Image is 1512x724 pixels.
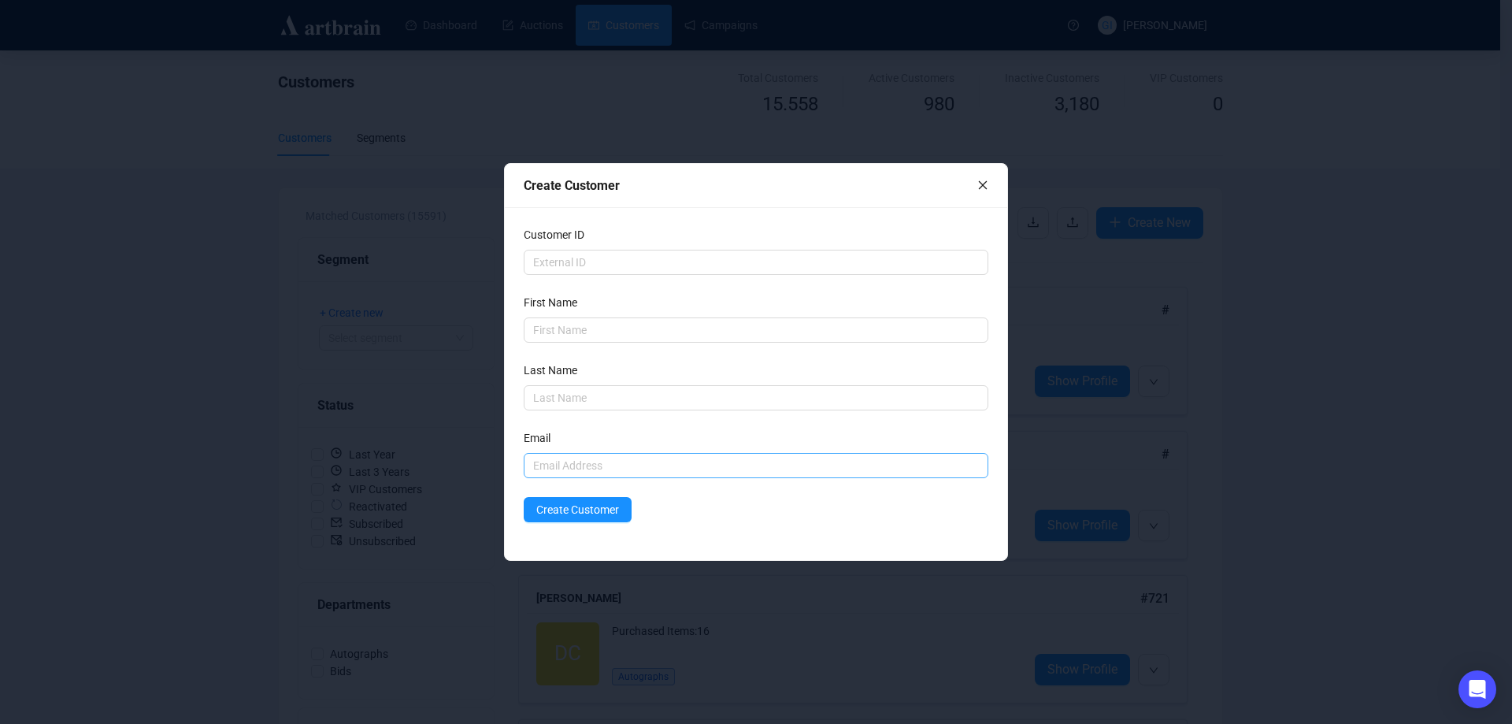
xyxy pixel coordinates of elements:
[524,385,988,410] input: Last Name
[977,180,988,191] span: close
[524,250,988,275] input: External ID
[1458,670,1496,708] div: Open Intercom Messenger
[524,226,595,243] label: Customer ID
[524,176,977,195] div: Create Customer
[524,362,587,379] label: Last Name
[524,317,988,343] input: First Name
[524,497,632,522] button: Create Customer
[524,294,587,311] label: First Name
[536,501,619,518] span: Create Customer
[524,429,561,447] label: Email
[524,453,988,478] input: Email Address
